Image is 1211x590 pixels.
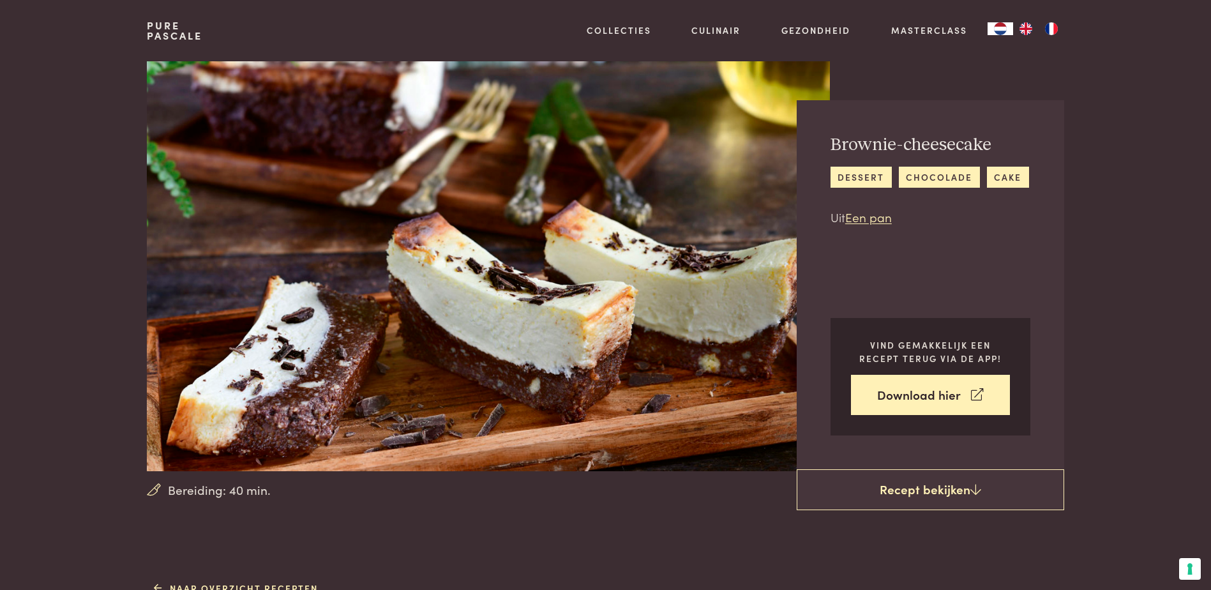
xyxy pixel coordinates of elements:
[1179,558,1201,580] button: Uw voorkeuren voor toestemming voor trackingtechnologieën
[168,481,271,499] span: Bereiding: 40 min.
[1013,22,1039,35] a: EN
[797,469,1064,510] a: Recept bekijken
[891,24,967,37] a: Masterclass
[1013,22,1064,35] ul: Language list
[831,208,1029,227] p: Uit
[988,22,1064,35] aside: Language selected: Nederlands
[587,24,651,37] a: Collecties
[899,167,980,188] a: chocolade
[147,61,829,471] img: Brownie-cheesecake
[781,24,850,37] a: Gezondheid
[987,167,1029,188] a: cake
[988,22,1013,35] div: Language
[831,167,892,188] a: dessert
[831,134,1029,156] h2: Brownie-cheesecake
[988,22,1013,35] a: NL
[851,338,1010,365] p: Vind gemakkelijk een recept terug via de app!
[691,24,741,37] a: Culinair
[147,20,202,41] a: PurePascale
[851,375,1010,415] a: Download hier
[1039,22,1064,35] a: FR
[845,208,892,225] a: Een pan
